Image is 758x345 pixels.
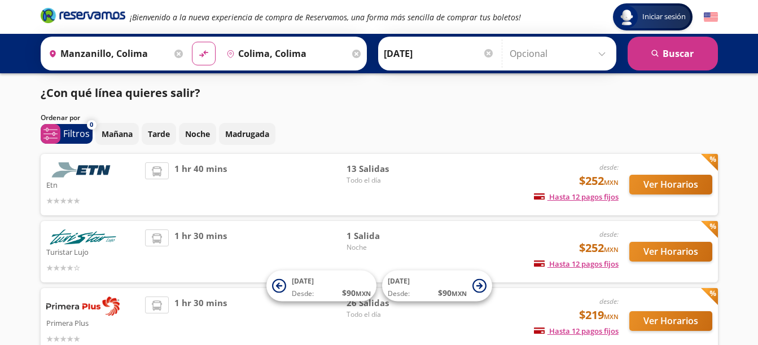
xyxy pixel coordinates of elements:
span: $ 90 [438,287,467,299]
p: Primera Plus [46,316,140,329]
input: Buscar Destino [222,39,349,68]
button: [DATE]Desde:$90MXN [382,271,492,302]
small: MXN [604,312,619,321]
p: Noche [185,128,210,140]
span: Hasta 12 pagos fijos [534,259,619,269]
span: [DATE] [292,276,314,286]
span: 1 Salida [347,229,426,242]
em: desde: [599,162,619,172]
button: Madrugada [219,123,275,145]
i: Brand Logo [41,7,125,24]
span: $252 [579,172,619,189]
button: Ver Horarios [629,175,712,194]
span: $ 90 [342,287,371,299]
span: 13 Salidas [347,162,426,175]
button: Ver Horarios [629,242,712,262]
button: Tarde [142,123,176,145]
span: 1 hr 40 mins [174,162,227,207]
small: MXN [604,245,619,254]
span: Desde: [388,289,410,299]
img: Turistar Lujo [46,229,120,245]
input: Elegir Fecha [384,39,494,68]
span: Hasta 12 pagos fijos [534,192,619,202]
span: Hasta 12 pagos fijos [534,326,619,336]
p: Ordenar por [41,113,80,123]
img: Primera Plus [46,297,120,316]
button: 0Filtros [41,124,93,144]
a: Brand Logo [41,7,125,27]
span: $219 [579,307,619,324]
small: MXN [452,289,467,298]
input: Opcional [510,39,611,68]
p: Etn [46,178,140,191]
em: desde: [599,297,619,306]
p: Filtros [63,127,90,140]
button: English [704,10,718,24]
input: Buscar Origen [44,39,172,68]
img: Etn [46,162,120,178]
span: Desde: [292,289,314,299]
span: 1 hr 30 mins [174,297,227,345]
span: 0 [90,120,93,130]
span: $252 [579,240,619,256]
button: Noche [179,123,216,145]
p: ¿Con qué línea quieres salir? [41,85,200,101]
span: 26 Salidas [347,297,426,309]
p: Mañana [102,128,133,140]
button: [DATE]Desde:$90MXN [266,271,376,302]
em: ¡Bienvenido a la nueva experiencia de compra de Reservamos, una forma más sencilla de comprar tus... [130,12,521,23]
small: MXN [356,289,371,298]
span: [DATE] [388,276,410,286]
p: Tarde [148,128,170,140]
span: Todo el día [347,309,426,320]
button: Ver Horarios [629,311,712,331]
span: Noche [347,242,426,253]
p: Madrugada [225,128,269,140]
button: Mañana [95,123,139,145]
em: desde: [599,229,619,239]
small: MXN [604,178,619,187]
span: 1 hr 30 mins [174,229,227,274]
button: Buscar [628,37,718,70]
span: Iniciar sesión [638,11,690,23]
p: Turistar Lujo [46,245,140,258]
span: Todo el día [347,175,426,185]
